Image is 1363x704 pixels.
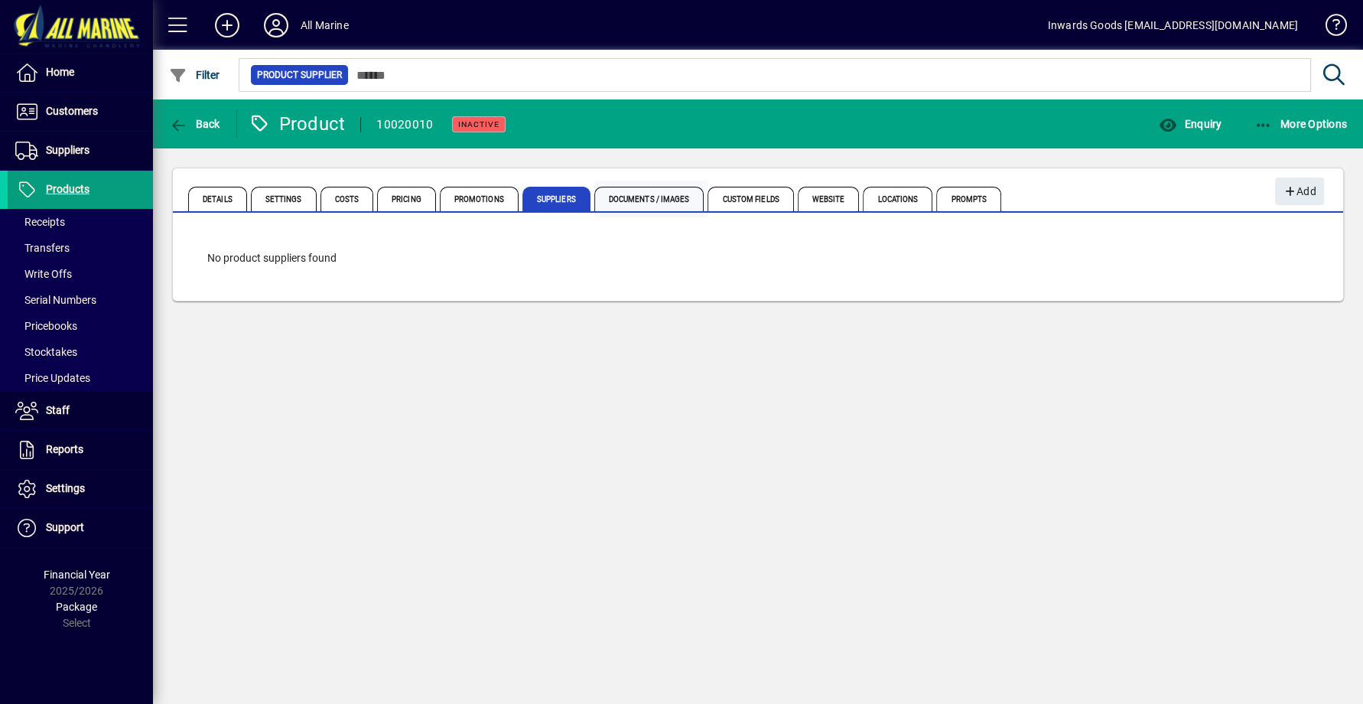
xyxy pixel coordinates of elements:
[1313,3,1344,53] a: Knowledge Base
[8,261,153,287] a: Write Offs
[8,365,153,391] a: Price Updates
[458,119,499,129] span: Inactive
[798,187,860,211] span: Website
[169,118,220,130] span: Back
[169,69,220,81] span: Filter
[8,93,153,131] a: Customers
[1154,110,1225,138] button: Enquiry
[301,13,349,37] div: All Marine
[15,346,77,358] span: Stocktakes
[153,110,237,138] app-page-header-button: Back
[46,443,83,455] span: Reports
[165,110,224,138] button: Back
[15,216,65,228] span: Receipts
[1283,179,1316,204] span: Add
[8,54,153,92] a: Home
[8,470,153,508] a: Settings
[440,187,519,211] span: Promotions
[1251,110,1352,138] button: More Options
[8,339,153,365] a: Stocktakes
[56,601,97,613] span: Package
[46,404,70,416] span: Staff
[8,132,153,170] a: Suppliers
[44,569,110,581] span: Financial Year
[192,235,1324,282] div: No product suppliers found
[8,392,153,430] a: Staff
[46,105,98,117] span: Customers
[46,521,84,533] span: Support
[1048,13,1298,37] div: Inwards Goods [EMAIL_ADDRESS][DOMAIN_NAME]
[1158,118,1221,130] span: Enquiry
[46,482,85,494] span: Settings
[46,183,89,195] span: Products
[377,187,436,211] span: Pricing
[15,320,77,332] span: Pricebooks
[8,287,153,313] a: Serial Numbers
[15,268,72,280] span: Write Offs
[188,187,247,211] span: Details
[249,112,346,136] div: Product
[8,431,153,469] a: Reports
[936,187,1001,211] span: Prompts
[257,67,342,83] span: Product Supplier
[46,144,89,156] span: Suppliers
[8,235,153,261] a: Transfers
[15,294,96,306] span: Serial Numbers
[8,509,153,547] a: Support
[15,372,90,384] span: Price Updates
[522,187,590,211] span: Suppliers
[1254,118,1348,130] span: More Options
[320,187,374,211] span: Costs
[8,209,153,235] a: Receipts
[594,187,704,211] span: Documents / Images
[165,61,224,89] button: Filter
[8,313,153,339] a: Pricebooks
[863,187,932,211] span: Locations
[46,66,74,78] span: Home
[1275,178,1324,205] button: Add
[251,187,317,211] span: Settings
[708,187,793,211] span: Custom Fields
[15,242,70,254] span: Transfers
[252,11,301,39] button: Profile
[376,112,433,137] div: 10020010
[203,11,252,39] button: Add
